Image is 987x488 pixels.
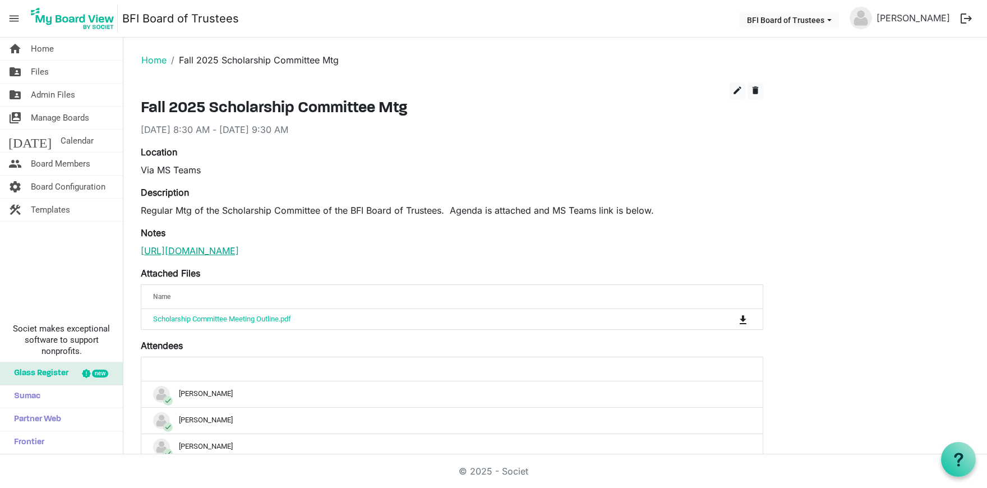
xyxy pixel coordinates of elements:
button: delete [748,82,763,99]
span: check [163,396,173,406]
span: menu [3,8,25,29]
label: Attached Files [141,266,200,280]
p: Regular Mtg of the Scholarship Committee of the BFI Board of Trustees. Agenda is attached and MS ... [141,204,763,217]
button: edit [730,82,745,99]
span: switch_account [8,107,22,129]
td: checkPam White is template cell column header [141,434,763,460]
span: Admin Files [31,84,75,106]
img: My Board View Logo [27,4,118,33]
a: My Board View Logo [27,4,122,33]
img: no-profile-picture.svg [850,7,872,29]
img: no-profile-picture.svg [153,386,170,403]
td: Scholarship Committee Meeting Outline.pdf is template cell column header Name [141,309,693,329]
span: folder_shared [8,84,22,106]
div: [PERSON_NAME] [153,439,751,455]
div: [DATE] 8:30 AM - [DATE] 9:30 AM [141,123,763,136]
span: [DATE] [8,130,52,152]
span: Sumac [8,385,40,408]
span: edit [732,85,742,95]
div: new [92,370,108,377]
button: Download [735,311,751,327]
button: BFI Board of Trustees dropdownbutton [740,12,839,27]
span: check [163,422,173,432]
span: Board Configuration [31,176,105,198]
img: no-profile-picture.svg [153,439,170,455]
span: folder_shared [8,61,22,83]
span: Calendar [61,130,94,152]
span: home [8,38,22,60]
td: checkBrent Cloyd is template cell column header [141,381,763,407]
span: Files [31,61,49,83]
div: [PERSON_NAME] [153,412,751,429]
span: Societ makes exceptional software to support nonprofits. [5,323,118,357]
span: settings [8,176,22,198]
span: Home [31,38,54,60]
a: [PERSON_NAME] [872,7,954,29]
a: © 2025 - Societ [459,466,528,477]
div: Via MS Teams [141,163,763,177]
h3: Fall 2025 Scholarship Committee Mtg [141,99,763,118]
li: Fall 2025 Scholarship Committee Mtg [167,53,339,67]
button: logout [954,7,978,30]
span: Templates [31,199,70,221]
a: BFI Board of Trustees [122,7,239,30]
span: check [163,449,173,458]
a: Home [141,54,167,66]
span: Frontier [8,431,44,454]
img: no-profile-picture.svg [153,412,170,429]
span: Manage Boards [31,107,89,129]
span: people [8,153,22,175]
label: Attendees [141,339,183,352]
td: checkGreg Kyrouac is template cell column header [141,407,763,434]
span: Board Members [31,153,90,175]
div: [PERSON_NAME] [153,386,751,403]
span: Partner Web [8,408,61,431]
span: Name [153,293,170,301]
a: [URL][DOMAIN_NAME] [141,245,239,256]
a: Scholarship Committee Meeting Outline.pdf [153,315,291,323]
span: construction [8,199,22,221]
td: is Command column column header [693,309,763,329]
label: Notes [141,226,165,240]
label: Location [141,145,177,159]
label: Description [141,186,189,199]
span: Glass Register [8,362,68,385]
span: delete [750,85,760,95]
